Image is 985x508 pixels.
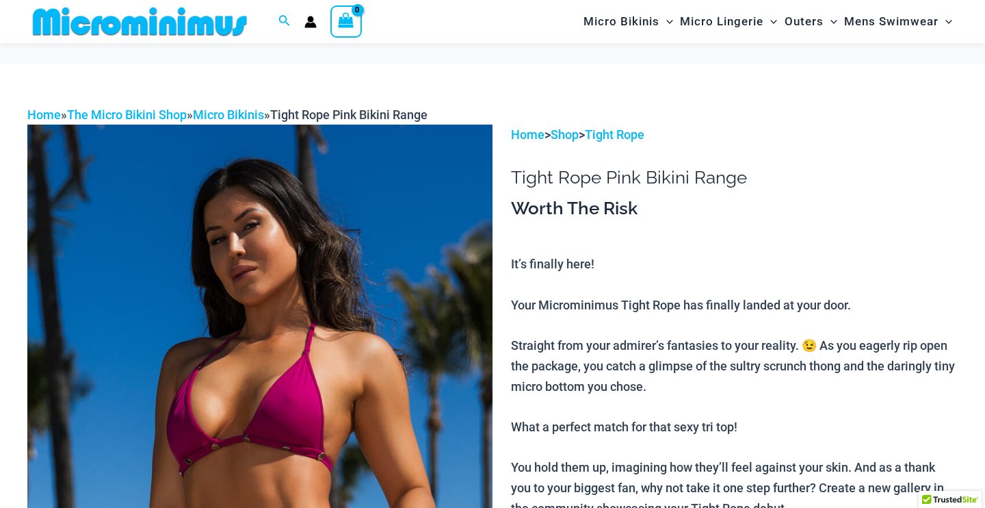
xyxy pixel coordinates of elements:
a: OutersMenu ToggleMenu Toggle [781,4,841,39]
a: Search icon link [278,13,291,30]
a: Micro Bikinis [193,107,264,122]
a: Tight Rope [585,127,644,142]
span: Mens Swimwear [844,4,938,39]
a: Shop [551,127,579,142]
span: Menu Toggle [763,4,777,39]
span: Menu Toggle [824,4,837,39]
h3: Worth The Risk [511,197,958,220]
nav: Site Navigation [578,2,958,41]
span: Micro Lingerie [680,4,763,39]
span: » » » [27,107,428,122]
a: Account icon link [304,16,317,28]
h1: Tight Rope Pink Bikini Range [511,167,958,188]
a: Mens SwimwearMenu ToggleMenu Toggle [841,4,956,39]
a: Micro BikinisMenu ToggleMenu Toggle [580,4,677,39]
span: Tight Rope Pink Bikini Range [270,107,428,122]
p: > > [511,125,958,145]
img: MM SHOP LOGO FLAT [27,6,252,37]
a: The Micro Bikini Shop [67,107,187,122]
a: Home [27,107,61,122]
a: View Shopping Cart, empty [330,5,362,37]
span: Menu Toggle [659,4,673,39]
a: Home [511,127,544,142]
span: Menu Toggle [938,4,952,39]
span: Micro Bikinis [583,4,659,39]
a: Micro LingerieMenu ToggleMenu Toggle [677,4,780,39]
span: Outers [785,4,824,39]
